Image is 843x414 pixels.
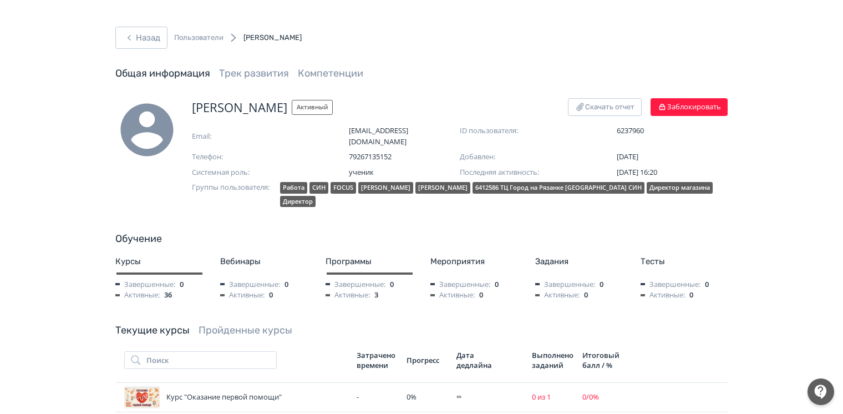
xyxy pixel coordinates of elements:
div: Программы [326,255,413,268]
span: 0 / 0 % [582,392,599,402]
span: Завершенные: [535,279,595,290]
span: Активные: [115,290,160,301]
span: 0 % [407,392,417,402]
div: Итоговый балл / % [582,350,623,370]
span: 0 [600,279,603,290]
button: Заблокировать [651,98,728,116]
span: ID пользователя: [460,125,571,137]
span: Группы пользователя: [192,182,276,209]
div: Курс "Оказание первой помощи" [124,386,348,408]
span: 3 [374,290,378,301]
span: Системная роль: [192,167,303,178]
div: 6412586 ТЦ Город на Рязанке [GEOGRAPHIC_DATA] СИН [473,182,644,194]
span: 0 [180,279,184,290]
div: Затрачено времени [357,350,398,370]
span: 0 [689,290,693,301]
span: Активные: [326,290,370,301]
div: Тесты [641,255,728,268]
span: 0 [705,279,709,290]
a: Пользователи [174,32,224,43]
span: [EMAIL_ADDRESS][DOMAIN_NAME] [349,125,460,147]
div: Задания [535,255,622,268]
span: Активный [292,100,333,115]
span: [PERSON_NAME] [192,98,287,117]
span: Завершенные: [430,279,490,290]
div: - [357,392,398,403]
div: [PERSON_NAME] [358,182,413,194]
span: Телефон: [192,152,303,163]
span: Завершенные: [115,279,175,290]
span: Завершенные: [220,279,280,290]
span: [DATE] 16:20 [617,167,657,177]
a: Трек развития [219,67,289,79]
span: Активные: [220,290,265,301]
span: Активные: [430,290,475,301]
div: Обучение [115,231,728,246]
a: Компетенции [298,67,363,79]
span: 0 [495,279,499,290]
span: 0 [269,290,273,301]
span: 0 [285,279,288,290]
div: Выполнено заданий [532,350,573,370]
span: Завершенные: [641,279,700,290]
div: Прогресс [407,355,448,365]
span: Активные: [535,290,580,301]
div: СИН [309,182,328,194]
span: 0 [584,290,588,301]
div: Мероприятия [430,255,517,268]
span: 79267135152 [349,152,460,163]
span: Активные: [641,290,685,301]
div: [PERSON_NAME] [415,182,470,194]
a: Текущие курсы [115,324,190,336]
button: Назад [115,27,167,49]
div: Работа [280,182,307,194]
div: Курсы [115,255,202,268]
div: ∞ [456,392,523,403]
span: [DATE] [617,152,638,161]
span: Добавлен: [460,152,571,163]
span: ученик [349,167,460,178]
span: [PERSON_NAME] [243,33,302,42]
div: Директор [280,196,316,208]
a: Общая информация [115,67,210,79]
a: Пройденные курсы [199,324,292,336]
span: 0 из 1 [532,392,551,402]
span: 6237960 [617,125,728,137]
span: Email: [192,131,303,142]
span: 0 [479,290,483,301]
div: Директор магазина [647,182,713,194]
div: Вебинары [220,255,307,268]
span: Последняя активность: [460,167,571,178]
div: Дата дедлайна [456,350,495,370]
span: 0 [390,279,394,290]
div: FOCUS [331,182,356,194]
span: Завершенные: [326,279,385,290]
span: 36 [164,290,172,301]
button: Скачать отчет [568,98,642,116]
